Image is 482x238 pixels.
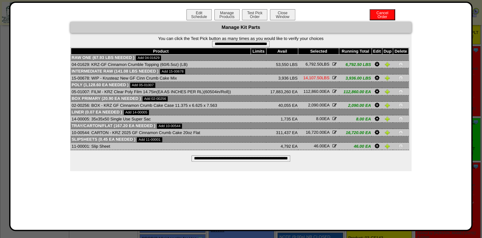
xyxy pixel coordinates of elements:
[71,115,251,123] td: 14-00005: 35x35x50 Single Use Super Sac
[385,89,390,94] img: Duplicate Item
[157,124,182,129] a: Add 10-00544
[70,36,412,47] form: You can click the Test Pick button as many times as you would like to verify your choices
[314,144,329,148] span: EA
[372,48,382,55] th: Edit
[266,74,298,82] td: 3,936 LBS
[398,62,403,67] img: Delete Item
[303,75,329,80] span: LBS
[251,48,266,55] th: Limits
[339,74,372,82] td: 3,936.00 LBS
[130,83,155,88] a: Add 05-01007
[71,88,251,95] td: 05-01007: FILM - KRZ Clear Poly Film 14.75in(EA AS INCHES PER RL)(60504in/Roll))
[398,75,403,80] img: Delete Item
[70,22,412,33] div: Manage Kit Parts
[339,115,372,123] td: 8.00 EA
[398,103,403,108] img: Delete Item
[385,103,390,108] img: Duplicate Item
[370,9,395,20] button: CancelOrder
[303,75,322,80] span: 14,107.50
[339,143,372,150] td: 46.00 EA
[266,88,298,95] td: 17,883,260 EA
[266,129,298,136] td: 311,437 EA
[242,9,267,20] button: Test PickOrder
[137,137,162,142] a: Add 11-00001
[393,48,408,55] th: Delete
[266,115,298,123] td: 1,735 EA
[385,116,390,121] img: Duplicate Item
[186,9,212,20] button: EditSchedule
[339,102,372,109] td: 2,090.00 EA
[385,75,390,80] img: Duplicate Item
[308,103,324,107] span: 2,090.00
[303,89,329,94] span: EA
[339,61,372,68] td: 6,792.50 LBS
[71,68,408,74] td: Intermediate Raw (141.08 LBS needed )
[316,116,329,121] span: EA
[382,48,393,55] th: Dup
[266,48,298,55] th: Avail
[214,9,240,20] button: ManageProducts
[71,55,408,61] td: Raw One (67.93 LBS needed )
[266,102,298,109] td: 40,055 EA
[305,62,322,67] span: 6,792.50
[398,144,403,149] img: Delete Item
[339,129,372,136] td: 16,720.00 EA
[266,143,298,150] td: 4,792 EA
[71,136,408,143] td: Slipsheets (0.45 EA needed )
[71,61,251,68] td: 04-01629: KRZ-GF Cinnamon Crumble Topping (60/6.5oz) (LB)
[339,48,372,55] th: Running Total
[303,89,324,94] span: 112,860.00
[71,143,251,150] td: 11-00001: Slip Sheet
[339,88,372,95] td: 112,860.00 EA
[314,144,324,148] span: 46.00
[143,96,168,101] a: Add 02-00256
[71,129,251,136] td: 10-00544: CARTON - KRZ 2025 GF Cinnamon Crumb Cake 20oz Flat
[124,110,149,115] a: Add 14-00005
[71,102,251,109] td: 02-00256: BOX - KRZ GF Cinnamon Crumb Cake Case 11.375 x 6.625 x 7.563
[398,130,403,135] img: Delete Item
[308,103,329,107] span: EA
[71,123,408,129] td: Tray/Carton/Flat (167.20 EA needed )
[71,48,251,55] th: Product
[398,116,403,121] img: Delete Item
[306,130,324,135] span: 16,720.00
[71,109,408,115] td: Liner (0.07 EA needed )
[71,82,408,88] td: Poly (1,128.60 EA needed )
[385,62,390,67] img: Duplicate Item
[316,116,324,121] span: 8.00
[385,144,390,149] img: Duplicate Item
[160,69,185,74] a: Add 15-00678
[305,62,329,67] span: LBS
[270,9,295,20] button: CloseWindow
[298,48,339,55] th: Selected
[266,61,298,68] td: 53,550 LBS
[136,55,161,61] a: Add 04-01629
[71,74,251,82] td: 15-00678: WIP - Krusteaz New GF Cinn Crumb Cake Mix
[71,95,408,102] td: Box Primary (20.90 EA needed )
[269,14,296,19] a: CloseWindow
[306,130,329,135] span: EA
[398,89,403,94] img: Delete Item
[385,130,390,135] img: Duplicate Item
